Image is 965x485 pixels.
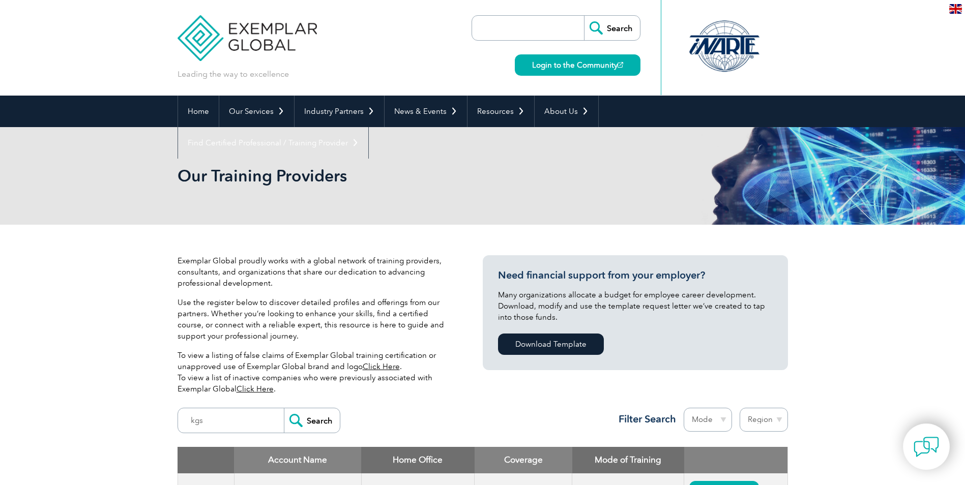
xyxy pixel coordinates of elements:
[178,297,452,342] p: Use the register below to discover detailed profiles and offerings from our partners. Whether you...
[535,96,598,127] a: About Us
[237,384,274,393] a: Click Here
[467,96,534,127] a: Resources
[295,96,384,127] a: Industry Partners
[618,62,623,68] img: open_square.png
[219,96,294,127] a: Our Services
[361,447,475,473] th: Home Office: activate to sort column ascending
[178,127,368,159] a: Find Certified Professional / Training Provider
[178,96,219,127] a: Home
[475,447,572,473] th: Coverage: activate to sort column ascending
[178,255,452,289] p: Exemplar Global proudly works with a global network of training providers, consultants, and organ...
[684,447,787,473] th: : activate to sort column ascending
[178,69,289,80] p: Leading the way to excellence
[498,334,604,355] a: Download Template
[234,447,361,473] th: Account Name: activate to sort column descending
[572,447,684,473] th: Mode of Training: activate to sort column ascending
[584,16,640,40] input: Search
[385,96,467,127] a: News & Events
[178,168,605,184] h2: Our Training Providers
[284,408,340,433] input: Search
[498,269,773,282] h3: Need financial support from your employer?
[515,54,640,76] a: Login to the Community
[363,362,400,371] a: Click Here
[612,413,676,426] h3: Filter Search
[914,434,939,460] img: contact-chat.png
[949,4,962,14] img: en
[498,289,773,323] p: Many organizations allocate a budget for employee career development. Download, modify and use th...
[178,350,452,395] p: To view a listing of false claims of Exemplar Global training certification or unapproved use of ...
